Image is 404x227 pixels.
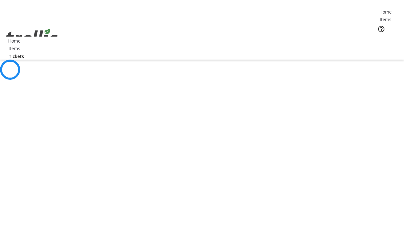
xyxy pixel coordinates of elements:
span: Items [9,45,20,52]
button: Help [375,23,388,35]
a: Tickets [375,37,400,43]
a: Tickets [4,53,29,60]
a: Home [4,38,24,44]
a: Items [375,16,395,23]
a: Home [375,9,395,15]
img: Orient E2E Organization LBPsVWhAVV's Logo [4,22,60,53]
span: Tickets [9,53,24,60]
span: Home [379,9,392,15]
span: Home [8,38,21,44]
span: Tickets [380,37,395,43]
a: Items [4,45,24,52]
span: Items [380,16,391,23]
